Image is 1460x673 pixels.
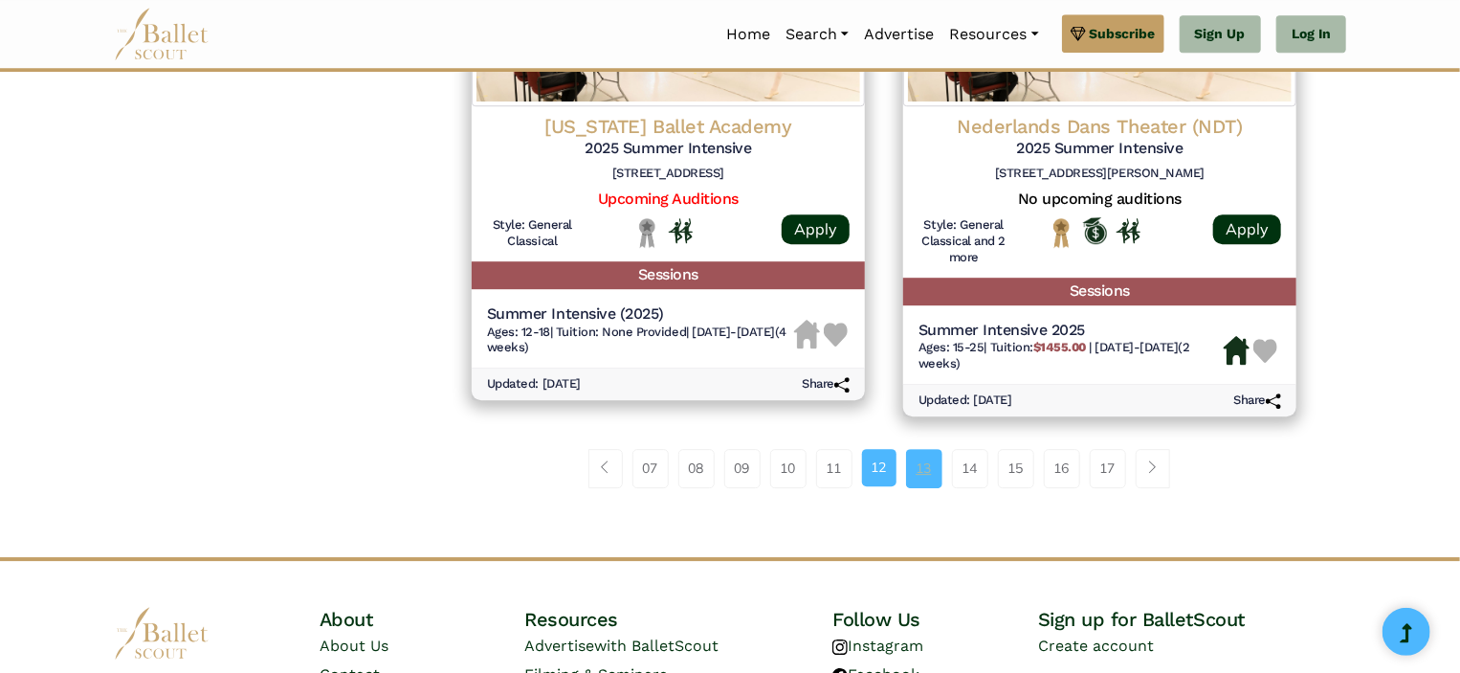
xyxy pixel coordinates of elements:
[1050,217,1073,247] img: National
[487,139,850,159] h5: 2025 Summer Intensive
[487,325,786,355] span: [DATE]-[DATE] (4 weeks)
[770,449,807,487] a: 10
[1071,23,1086,44] img: gem.svg
[114,607,210,660] img: logo
[487,376,581,393] h6: Updated: [DATE]
[1033,340,1086,354] b: $1455.00
[524,637,719,655] a: Advertisewith BalletScout
[903,278,1296,305] h5: Sessions
[918,340,1190,370] span: [DATE]-[DATE] (2 weeks)
[778,14,856,55] a: Search
[918,321,1224,341] h5: Summer Intensive 2025
[1083,217,1107,244] img: Offers Scholarship
[782,214,850,244] a: Apply
[1038,607,1346,632] h4: Sign up for BalletScout
[918,114,1281,139] h4: Nederlands Dans Theater (NDT)
[320,607,525,632] h4: About
[487,217,578,250] h6: Style: General Classical
[1090,449,1126,487] a: 17
[1117,218,1140,243] img: In Person
[1038,637,1154,655] a: Create account
[1180,15,1261,54] a: Sign Up
[856,14,941,55] a: Advertise
[918,217,1009,266] h6: Style: General Classical and 2 more
[594,637,719,655] span: with BalletScout
[952,449,988,487] a: 14
[320,637,388,655] a: About Us
[669,218,693,243] img: In Person
[802,376,850,393] h6: Share
[918,393,1012,409] h6: Updated: [DATE]
[487,304,794,325] h5: Summer Intensive (2025)
[1062,14,1164,53] a: Subscribe
[918,139,1281,159] h5: 2025 Summer Intensive
[487,114,850,139] h4: [US_STATE] Ballet Academy
[1213,214,1281,244] a: Apply
[1044,449,1080,487] a: 16
[1276,15,1346,54] a: Log In
[816,449,852,487] a: 11
[472,261,865,289] h5: Sessions
[862,449,896,485] a: 12
[832,607,1038,632] h4: Follow Us
[556,325,686,339] span: Tuition: None Provided
[832,639,848,655] img: instagram logo
[794,320,820,348] img: Housing Unavailable
[598,190,739,208] a: Upcoming Auditions
[1224,336,1250,365] img: Housing Available
[990,340,1090,354] span: Tuition:
[588,449,1181,487] nav: Page navigation example
[724,449,761,487] a: 09
[487,166,850,182] h6: [STREET_ADDRESS]
[1090,23,1156,44] span: Subscribe
[998,449,1034,487] a: 15
[824,323,848,347] img: Heart
[524,607,832,632] h4: Resources
[487,325,550,339] span: Ages: 12-18
[1233,393,1281,409] h6: Share
[906,449,942,487] a: 13
[487,325,794,357] h6: | |
[632,449,669,487] a: 07
[918,190,1281,210] h5: No upcoming auditions
[918,340,984,354] span: Ages: 15-25
[918,340,1224,372] h6: | |
[941,14,1046,55] a: Resources
[678,449,715,487] a: 08
[918,166,1281,182] h6: [STREET_ADDRESS][PERSON_NAME]
[832,637,923,655] a: Instagram
[635,217,659,247] img: Local
[719,14,778,55] a: Home
[1253,339,1277,363] img: Heart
